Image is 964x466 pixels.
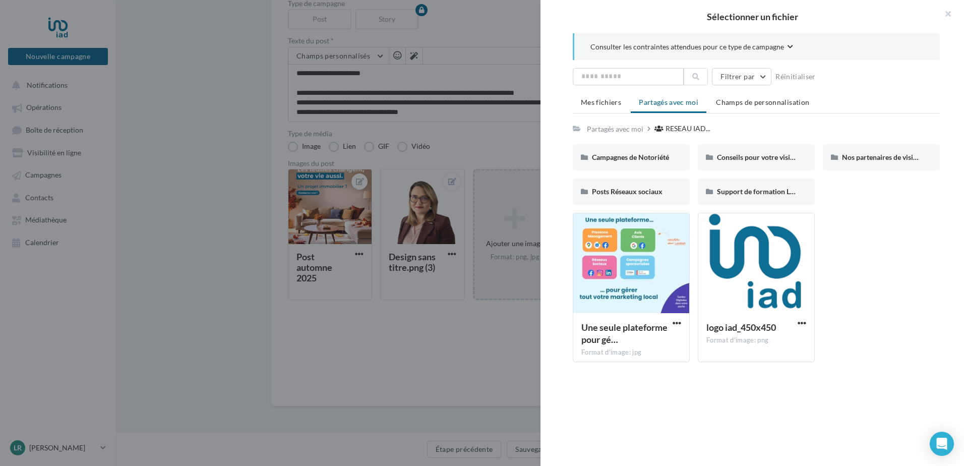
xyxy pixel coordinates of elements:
span: Nos partenaires de visibilité locale [842,153,949,161]
span: Partagés avec moi [639,98,698,106]
h2: Sélectionner un fichier [557,12,948,21]
span: Une seule plateforme pour gérer tout votre marketing local [581,322,668,345]
div: Open Intercom Messenger [930,432,954,456]
span: Champs de personnalisation [716,98,809,106]
div: Partagés avec moi [587,124,643,134]
div: Format d'image: png [706,336,806,345]
span: Mes fichiers [581,98,621,106]
div: Format d'image: jpg [581,348,681,357]
button: Filtrer par [712,68,771,85]
span: logo iad_450x450 [706,322,776,333]
span: Support de formation Localads [717,187,814,196]
span: Conseils pour votre visibilité locale [717,153,826,161]
span: Campagnes de Notoriété [592,153,669,161]
span: Consulter les contraintes attendues pour ce type de campagne [590,42,784,52]
button: Réinitialiser [771,71,820,83]
span: RESEAU IAD... [666,124,710,134]
button: Consulter les contraintes attendues pour ce type de campagne [590,41,793,54]
span: Posts Réseaux sociaux [592,187,662,196]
